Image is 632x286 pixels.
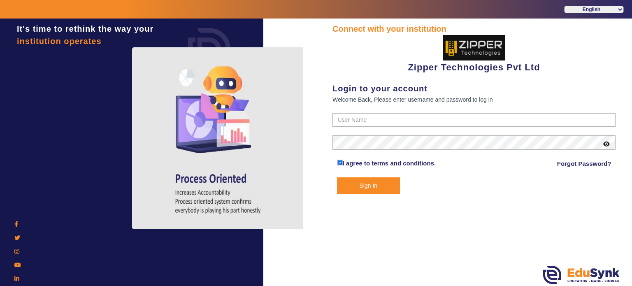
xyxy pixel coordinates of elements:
[343,160,436,167] a: I agree to terms and conditions.
[332,35,616,74] div: Zipper Technologies Pvt Ltd
[332,113,616,128] input: User Name
[332,82,616,95] div: Login to your account
[443,35,505,60] img: 36227e3f-cbf6-4043-b8fc-b5c5f2957d0a
[179,19,240,80] img: login.png
[337,177,400,194] button: Sign In
[557,159,611,169] a: Forgot Password?
[543,266,620,284] img: edusynk.png
[332,23,616,35] div: Connect with your institution
[132,47,305,229] img: login4.png
[332,95,616,105] div: Welcome Back, Please enter username and password to log in
[17,37,102,46] span: institution operates
[17,24,153,33] span: It's time to rethink the way your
